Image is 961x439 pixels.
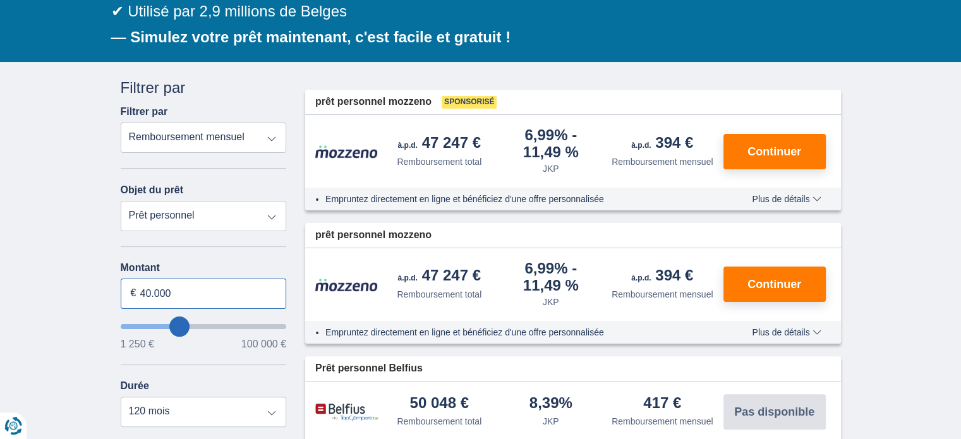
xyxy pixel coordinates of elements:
[315,96,432,107] font: prêt personnel mozzeno
[325,327,604,337] font: Empruntez directement en ligne et bénéficiez d'une offre personnalisée
[397,289,481,299] font: Remboursement total
[121,324,287,329] input: vouloir emprunter
[612,416,713,426] font: Remboursement mensuel
[410,394,469,411] font: 50 048 €
[752,194,809,204] font: Plus de détails
[723,267,826,302] button: Continuer
[397,157,481,167] font: Remboursement total
[524,260,567,277] font: 6,99%
[121,339,154,349] font: 1 250 €
[643,394,681,411] font: 417 €
[655,267,693,284] font: 394 €
[397,416,481,426] font: Remboursement total
[524,126,567,143] font: 6,99%
[422,267,481,284] font: 47 247 €
[111,3,348,20] font: ✔ Utilisé par 2,9 millions de Belges
[131,287,136,298] font: €
[241,339,286,349] font: 100 000 €
[315,229,432,240] font: prêt personnel mozzeno
[543,164,559,174] font: JKP
[612,289,713,299] font: Remboursement mensuel
[325,194,604,204] font: Empruntez directement en ligne et bénéficiez d'une offre personnalisée
[121,79,186,96] font: Filtrer par
[543,297,559,307] font: JKP
[121,184,184,195] font: Objet du prêt
[742,194,830,204] button: Plus de détails
[315,363,423,373] font: Prêt personnel Belfius
[315,278,378,292] img: produit.pl.alt Mozzeno
[742,327,830,337] button: Plus de détails
[723,394,826,430] button: Pas disponible
[655,134,693,151] font: 394 €
[723,134,826,169] button: Continuer
[543,416,559,426] font: JKP
[612,157,713,167] font: Remboursement mensuel
[111,28,511,45] font: — Simulez votre prêt maintenant, c'est facile et gratuit !
[734,406,814,418] font: Pas disponible
[529,394,572,411] font: 8,39%
[315,403,378,421] img: produit.pl.alt Belfius
[747,278,801,291] font: Continuer
[422,134,481,151] font: 47 247 €
[121,380,149,391] font: Durée
[752,327,809,337] font: Plus de détails
[121,262,160,273] font: Montant
[747,145,801,158] font: Continuer
[315,145,378,159] img: produit.pl.alt Mozzeno
[121,106,168,117] font: Filtrer par
[444,97,494,106] font: Sponsorisé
